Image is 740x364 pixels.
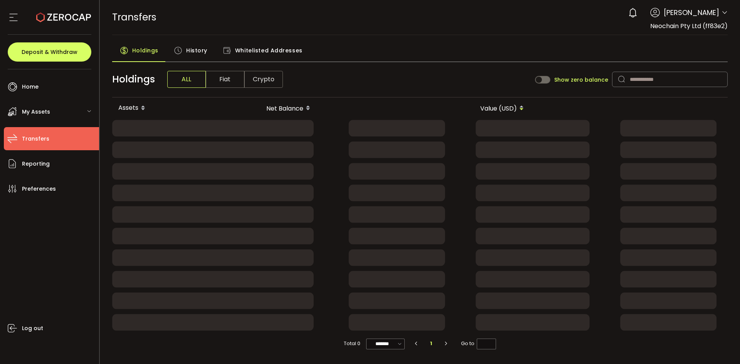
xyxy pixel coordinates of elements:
span: Go to [461,338,496,349]
span: Total 0 [344,338,360,349]
span: My Assets [22,106,50,117]
span: History [186,43,207,58]
span: Transfers [22,133,49,144]
div: Assets [112,102,210,115]
span: Fiat [206,71,244,88]
span: Crypto [244,71,283,88]
span: [PERSON_NAME] [664,7,719,18]
span: Holdings [112,72,155,87]
button: Deposit & Withdraw [8,42,91,62]
span: ALL [167,71,206,88]
span: Transfers [112,10,156,24]
span: Reporting [22,158,50,169]
span: Preferences [22,183,56,195]
span: Show zero balance [554,77,608,82]
span: Log out [22,323,43,334]
div: Value (USD) [423,102,530,115]
span: Neochain Pty Ltd (ff83e2) [650,22,728,30]
li: 1 [424,338,438,349]
div: Net Balance [210,102,316,115]
span: Holdings [132,43,158,58]
span: Deposit & Withdraw [22,49,77,55]
span: Whitelisted Addresses [235,43,303,58]
span: Home [22,81,39,92]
